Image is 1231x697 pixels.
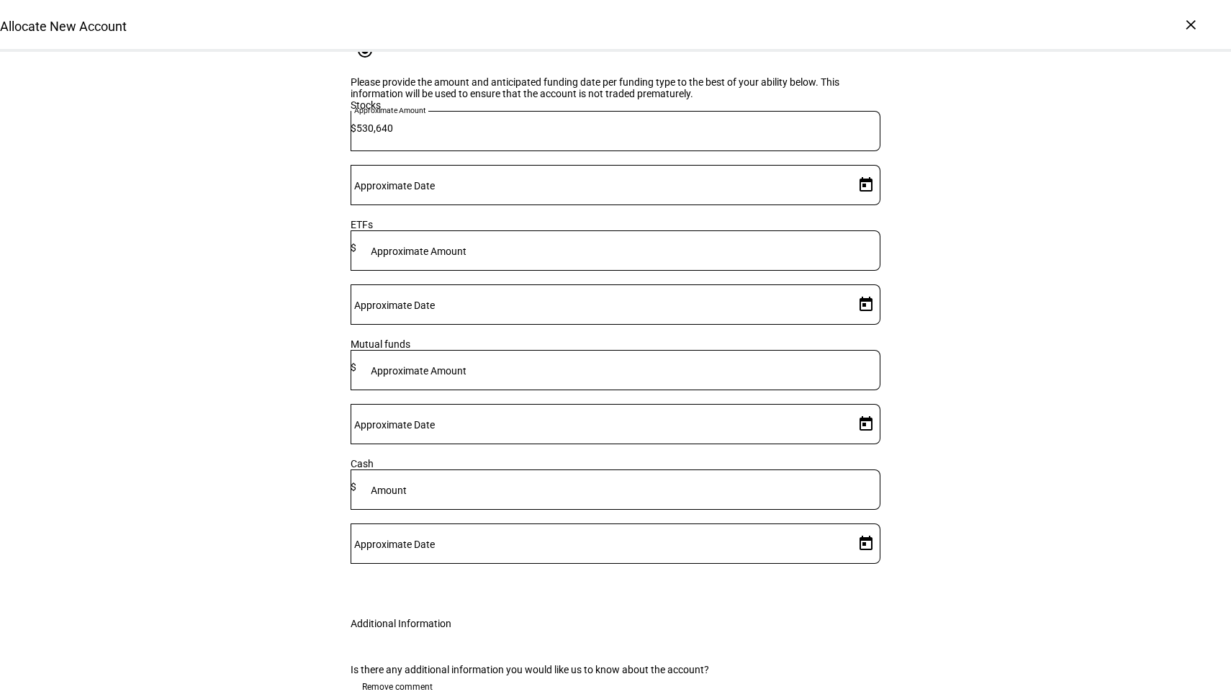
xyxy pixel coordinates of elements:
[371,365,466,377] mat-label: Approximate Amount
[354,180,435,192] mat-label: Approximate Date
[354,539,435,550] mat-label: Approximate Date
[351,122,356,134] span: $
[351,664,880,675] div: Is there any additional information you would like us to know about the account?
[351,99,880,111] div: Stocks
[354,419,435,431] mat-label: Approximate Date
[351,481,356,493] span: $
[852,290,880,319] button: Open calendar
[351,458,880,469] div: Cash
[371,485,407,496] mat-label: Amount
[351,338,880,350] div: Mutual funds
[351,618,451,629] div: Additional Information
[354,300,435,311] mat-label: Approximate Date
[371,246,466,257] mat-label: Approximate Amount
[852,171,880,199] button: Open calendar
[351,361,356,373] span: $
[1179,13,1202,36] div: ×
[354,106,426,114] mat-label: Approximate Amount
[351,242,356,253] span: $
[351,219,880,230] div: ETFs
[852,529,880,558] button: Open calendar
[351,76,880,99] div: Please provide the amount and anticipated funding date per funding type to the best of your abili...
[852,410,880,439] button: Open calendar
